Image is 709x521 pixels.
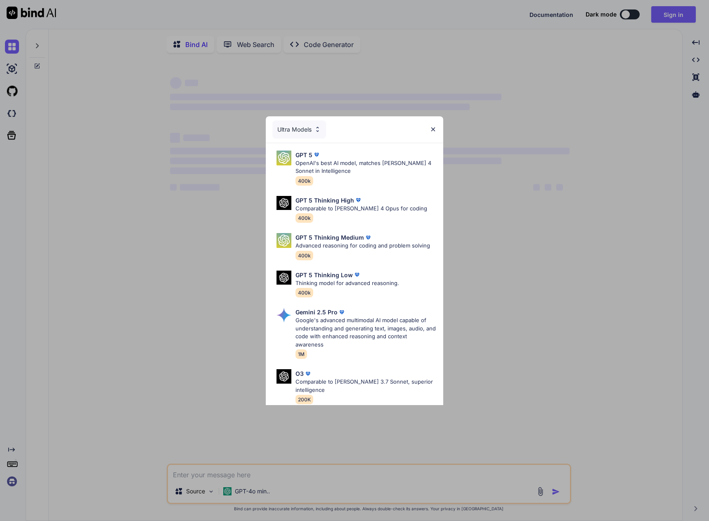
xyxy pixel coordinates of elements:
[295,251,313,260] span: 400k
[295,378,437,394] p: Comparable to [PERSON_NAME] 3.7 Sonnet, superior intelligence
[312,151,321,159] img: premium
[277,233,291,248] img: Pick Models
[295,196,354,205] p: GPT 5 Thinking High
[295,395,313,404] span: 200K
[295,213,313,223] span: 400k
[295,308,338,316] p: Gemini 2.5 Pro
[304,370,312,378] img: premium
[295,159,437,175] p: OpenAI's best AI model, matches [PERSON_NAME] 4 Sonnet in Intelligence
[295,205,427,213] p: Comparable to [PERSON_NAME] 4 Opus for coding
[430,126,437,133] img: close
[295,151,312,159] p: GPT 5
[364,233,372,242] img: premium
[295,316,437,349] p: Google's advanced multimodal AI model capable of understanding and generating text, images, audio...
[277,308,291,323] img: Pick Models
[295,242,430,250] p: Advanced reasoning for coding and problem solving
[272,120,326,139] div: Ultra Models
[295,369,304,378] p: O3
[277,271,291,285] img: Pick Models
[277,151,291,165] img: Pick Models
[295,233,364,242] p: GPT 5 Thinking Medium
[295,349,307,359] span: 1M
[314,126,321,133] img: Pick Models
[295,288,313,297] span: 400k
[295,279,399,288] p: Thinking model for advanced reasoning.
[354,196,362,204] img: premium
[353,271,361,279] img: premium
[295,176,313,186] span: 400k
[277,369,291,384] img: Pick Models
[295,271,353,279] p: GPT 5 Thinking Low
[277,196,291,210] img: Pick Models
[338,308,346,316] img: premium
